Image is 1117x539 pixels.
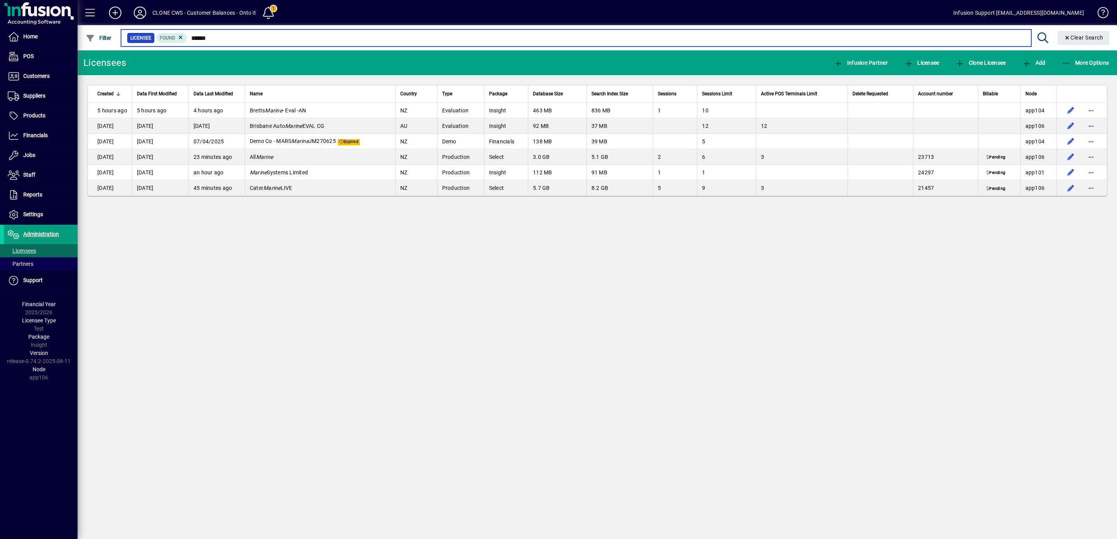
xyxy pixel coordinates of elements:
[1020,56,1047,70] button: Add
[250,90,263,98] span: Name
[955,60,1006,66] span: Clone Licensee
[697,134,756,149] td: 5
[1092,2,1107,27] a: Knowledge Base
[188,134,245,149] td: 07/04/2025
[194,90,240,98] div: Data Last Modified
[4,185,78,205] a: Reports
[653,149,697,165] td: 2
[1085,104,1097,117] button: More options
[528,103,586,118] td: 463 MB
[1065,135,1077,148] button: Edit
[30,350,48,356] span: Version
[586,165,653,180] td: 91 MB
[437,180,484,196] td: Production
[697,149,756,165] td: 6
[437,134,484,149] td: Demo
[28,334,49,340] span: Package
[983,90,998,98] span: Billable
[697,180,756,196] td: 9
[658,90,676,98] span: Sessions
[586,180,653,196] td: 8.2 GB
[4,47,78,66] a: POS
[1022,60,1045,66] span: Add
[1065,104,1077,117] button: Edit
[88,103,132,118] td: 5 hours ago
[442,90,452,98] span: Type
[1025,123,1045,129] span: app106.prod.infusionbusinesssoftware.com
[83,57,126,69] div: Licensees
[586,118,653,134] td: 37 MB
[756,149,847,165] td: 3
[918,90,973,98] div: Account number
[1062,60,1109,66] span: More Options
[23,231,59,237] span: Administration
[22,301,56,307] span: Financial Year
[702,90,732,98] span: Sessions Limit
[23,73,50,79] span: Customers
[484,149,528,165] td: Select
[23,53,34,59] span: POS
[128,6,152,20] button: Profile
[1085,166,1097,179] button: More options
[4,244,78,257] a: Licensees
[528,134,586,149] td: 138 MB
[833,60,888,66] span: Infusion Partner
[250,107,306,114] span: Bretts - Eval -AN
[256,154,273,160] em: Marine
[761,90,817,98] span: Active POS Terminals Limit
[157,33,187,43] mat-chip: Found Status: Found
[1025,90,1037,98] span: Node
[1025,154,1045,160] span: app106.prod.infusionbusinesssoftware.com
[489,90,523,98] div: Package
[437,103,484,118] td: Evaluation
[1060,56,1111,70] button: More Options
[913,180,978,196] td: 21457
[250,185,292,191] span: Cater LIVE
[1025,90,1052,98] div: Node
[33,366,45,372] span: Node
[697,118,756,134] td: 12
[484,180,528,196] td: Select
[528,180,586,196] td: 5.7 GB
[23,277,43,283] span: Support
[188,118,245,134] td: [DATE]
[395,165,437,180] td: NZ
[983,90,1016,98] div: Billable
[400,90,432,98] div: Country
[1085,135,1097,148] button: More options
[22,317,56,324] span: Licensee Type
[23,191,42,198] span: Reports
[4,205,78,224] a: Settings
[985,155,1007,161] span: Pending
[852,90,908,98] div: Delete Requested
[194,90,233,98] span: Data Last Modified
[23,132,48,138] span: Financials
[484,165,528,180] td: Insight
[250,154,273,160] span: All
[697,103,756,118] td: 10
[702,90,751,98] div: Sessions Limit
[756,118,847,134] td: 12
[4,27,78,46] a: Home
[953,56,1008,70] button: Clone Licensee
[437,165,484,180] td: Production
[985,186,1007,192] span: Pending
[4,67,78,86] a: Customers
[291,138,309,144] em: Marine
[1085,120,1097,132] button: More options
[1025,185,1045,191] span: app106.prod.infusionbusinesssoftware.com
[4,106,78,126] a: Products
[188,103,245,118] td: 4 hours ago
[1025,169,1045,176] span: app101.prod.infusionbusinesssoftware.com
[591,90,628,98] span: Search Index Size
[832,56,890,70] button: Infusion Partner
[23,93,45,99] span: Suppliers
[1025,107,1045,114] span: app104.prod.infusionbusinesssoftware.com
[4,257,78,270] a: Partners
[250,123,325,129] span: Brisbane Auto EVAL CG
[103,6,128,20] button: Add
[904,60,939,66] span: Licensee
[4,271,78,290] a: Support
[88,149,132,165] td: [DATE]
[97,90,127,98] div: Created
